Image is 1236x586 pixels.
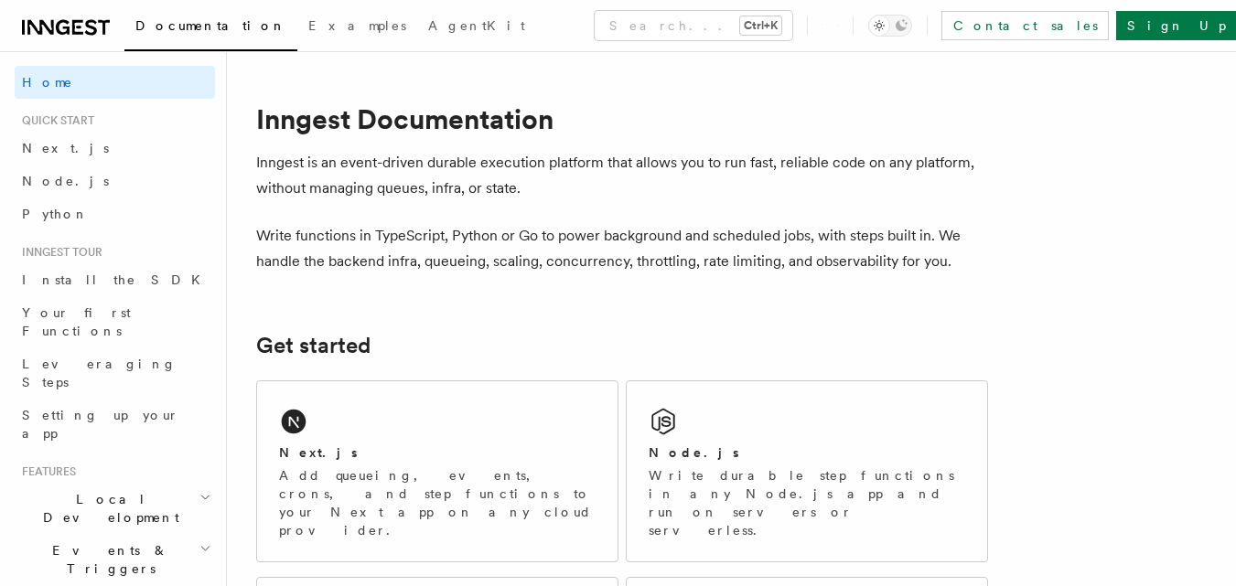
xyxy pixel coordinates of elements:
[15,263,215,296] a: Install the SDK
[649,443,739,462] h2: Node.js
[15,399,215,450] a: Setting up your app
[15,245,102,260] span: Inngest tour
[626,380,988,562] a: Node.jsWrite durable step functions in any Node.js app and run on servers or serverless.
[279,443,358,462] h2: Next.js
[308,18,406,33] span: Examples
[256,333,371,358] a: Get started
[22,141,109,155] span: Next.js
[15,296,215,347] a: Your first Functions
[135,18,286,33] span: Documentation
[15,66,215,99] a: Home
[595,11,792,40] button: Search...Ctrl+K
[124,5,297,51] a: Documentation
[15,197,215,230] a: Python
[22,174,109,188] span: Node.js
[15,534,215,585] button: Events & Triggers
[279,466,596,539] p: Add queueing, events, crons, and step functions to your Next app on any cloud provider.
[428,18,525,33] span: AgentKit
[297,5,417,49] a: Examples
[740,16,781,35] kbd: Ctrl+K
[15,541,199,578] span: Events & Triggers
[649,466,965,539] p: Write durable step functions in any Node.js app and run on servers or serverless.
[15,347,215,399] a: Leveraging Steps
[256,380,618,562] a: Next.jsAdd queueing, events, crons, and step functions to your Next app on any cloud provider.
[256,102,988,135] h1: Inngest Documentation
[22,408,179,441] span: Setting up your app
[15,490,199,527] span: Local Development
[256,223,988,274] p: Write functions in TypeScript, Python or Go to power background and scheduled jobs, with steps bu...
[15,464,76,479] span: Features
[22,357,177,389] span: Leveraging Steps
[256,150,988,201] p: Inngest is an event-driven durable execution platform that allows you to run fast, reliable code ...
[15,165,215,197] a: Node.js
[22,73,73,91] span: Home
[15,483,215,534] button: Local Development
[868,15,912,37] button: Toggle dark mode
[22,305,131,338] span: Your first Functions
[15,113,94,128] span: Quick start
[15,132,215,165] a: Next.js
[941,11,1109,40] a: Contact sales
[22,272,211,287] span: Install the SDK
[22,207,89,221] span: Python
[417,5,536,49] a: AgentKit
